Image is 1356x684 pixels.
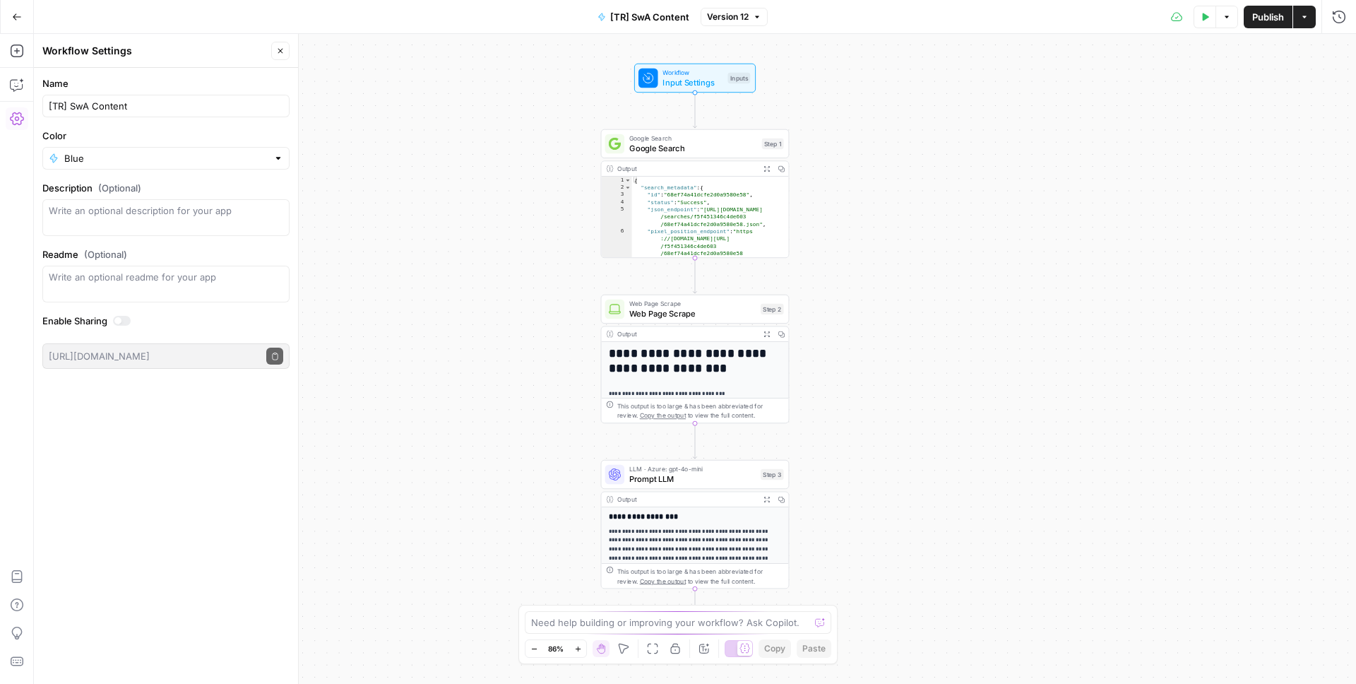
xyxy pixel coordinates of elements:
button: Publish [1244,6,1292,28]
div: WorkflowInput SettingsInputs [601,64,790,93]
button: Paste [797,639,831,658]
div: 5 [601,206,631,228]
div: 2 [601,184,631,191]
span: Toggle code folding, rows 2 through 12 [624,184,631,191]
label: Name [42,76,290,90]
div: Step 1 [762,138,784,149]
label: Readme [42,247,290,261]
button: [TR] SwA Content [589,6,698,28]
span: 86% [548,643,564,654]
span: Copy the output [640,412,686,419]
span: Google Search [629,142,757,154]
span: Toggle code folding, rows 1 through 346 [624,177,631,184]
div: This output is too large & has been abbreviated for review. to view the full content. [617,401,784,420]
span: Google Search [629,134,757,143]
button: Copy [759,639,791,658]
span: (Optional) [84,247,127,261]
span: Version 12 [707,11,749,23]
label: Description [42,181,290,195]
div: Inputs [727,73,750,83]
span: [TR] SwA Content [610,10,689,24]
div: 6 [601,228,631,264]
span: LLM · Azure: gpt-4o-mini [629,464,756,474]
span: Web Page Scrape [629,299,756,309]
label: Enable Sharing [42,314,290,328]
span: Input Settings [662,76,722,88]
label: Color [42,129,290,143]
div: Step 2 [761,304,784,314]
span: Workflow [662,68,722,78]
div: Google SearchGoogle SearchStep 1Output{ "search_metadata":{ "id":"68ef74a41dcfe2d0a9580e58", "sta... [601,129,790,258]
span: Prompt LLM [629,473,756,485]
div: Step 3 [761,469,784,480]
span: Copy [764,642,785,655]
g: Edge from step_1 to step_2 [693,258,696,293]
input: Blue [64,151,268,165]
input: Untitled [49,99,283,113]
button: Version 12 [701,8,768,26]
span: (Optional) [98,181,141,195]
span: Web Page Scrape [629,307,756,319]
div: This output is too large & has been abbreviated for review. to view the full content. [617,566,784,586]
div: Workflow Settings [42,44,267,58]
g: Edge from step_2 to step_3 [693,423,696,459]
div: 4 [601,199,631,206]
div: 1 [601,177,631,184]
span: Copy the output [640,577,686,584]
div: 3 [601,191,631,199]
div: Output [617,164,756,174]
span: Publish [1252,10,1284,24]
g: Edge from start to step_1 [693,93,696,128]
div: Output [617,329,756,339]
span: Paste [802,642,826,655]
div: Output [617,495,756,505]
